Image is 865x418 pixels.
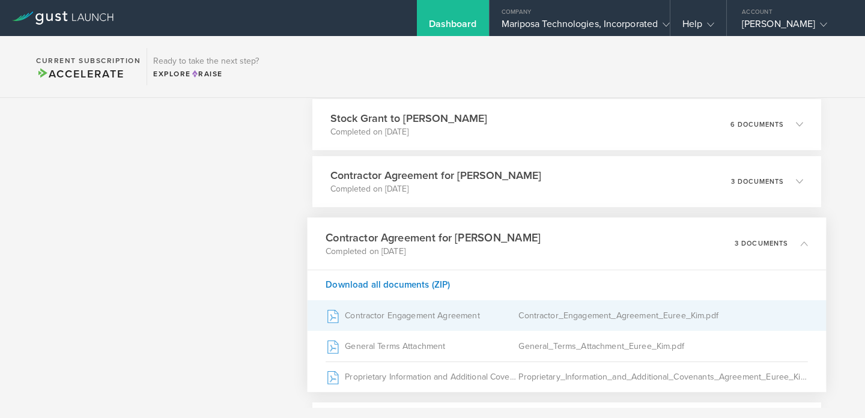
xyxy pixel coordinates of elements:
p: 3 documents [731,178,784,185]
p: Completed on [DATE] [330,126,487,138]
span: Accelerate [36,67,124,80]
div: Download all documents (ZIP) [307,269,826,300]
div: Help [682,18,714,36]
div: Mariposa Technologies, Incorporated [502,18,658,36]
p: Completed on [DATE] [326,245,541,257]
p: Completed on [DATE] [330,183,541,195]
div: General Terms Attachment [326,331,518,361]
div: [PERSON_NAME] [742,18,844,36]
div: Dashboard [429,18,477,36]
div: Proprietary Information and Additional Covenants Agreement [326,362,518,392]
span: Raise [191,70,223,78]
div: Ready to take the next step?ExploreRaise [147,48,265,85]
div: Proprietary_Information_and_Additional_Covenants_Agreement_Euree_Kim.pdf [518,362,808,392]
h2: Current Subscription [36,57,141,64]
div: Explore [153,68,259,79]
div: Contractor_Engagement_Agreement_Euree_Kim.pdf [518,300,808,330]
h3: Contractor Agreement for [PERSON_NAME] [326,229,541,246]
h3: Stock Grant to [PERSON_NAME] [330,111,487,126]
div: Contractor Engagement Agreement [326,300,518,330]
h3: Ready to take the next step? [153,57,259,65]
p: 3 documents [734,240,788,246]
div: General_Terms_Attachment_Euree_Kim.pdf [518,331,808,361]
h3: Contractor Agreement for [PERSON_NAME] [330,168,541,183]
p: 6 documents [730,121,784,128]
